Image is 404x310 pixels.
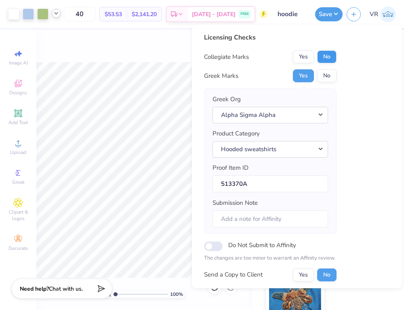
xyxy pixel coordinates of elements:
[9,89,27,96] span: Designs
[9,60,28,66] span: Image AI
[370,10,378,19] span: VR
[10,149,26,156] span: Upload
[315,7,343,21] button: Save
[204,52,249,62] div: Collegiate Marks
[213,210,328,228] input: Add a note for Affinity
[105,10,122,19] span: $53.53
[317,50,337,63] button: No
[213,198,258,208] label: Submission Note
[204,254,337,262] p: The changes are too minor to warrant an Affinity review.
[213,95,241,104] label: Greek Org
[192,10,236,19] span: [DATE] - [DATE]
[240,11,249,17] span: FREE
[271,6,311,22] input: Untitled Design
[213,141,328,158] button: Hooded sweatshirts
[204,33,337,42] div: Licensing Checks
[170,291,183,298] span: 100 %
[12,179,25,185] span: Greek
[8,119,28,126] span: Add Text
[317,268,337,281] button: No
[132,10,157,19] span: $2,141.20
[293,268,314,281] button: Yes
[213,163,248,173] label: Proof Item ID
[8,245,28,252] span: Decorate
[293,69,314,82] button: Yes
[370,6,396,22] a: VR
[4,209,32,222] span: Clipart & logos
[49,285,83,293] span: Chat with us.
[380,6,396,22] img: Val Rhey Lodueta
[213,107,328,123] button: Alpha Sigma Alpha
[213,129,260,138] label: Product Category
[293,50,314,63] button: Yes
[204,71,238,81] div: Greek Marks
[204,270,263,279] div: Send a Copy to Client
[317,69,337,82] button: No
[20,285,49,293] strong: Need help?
[64,7,95,21] input: – –
[228,240,296,250] label: Do Not Submit to Affinity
